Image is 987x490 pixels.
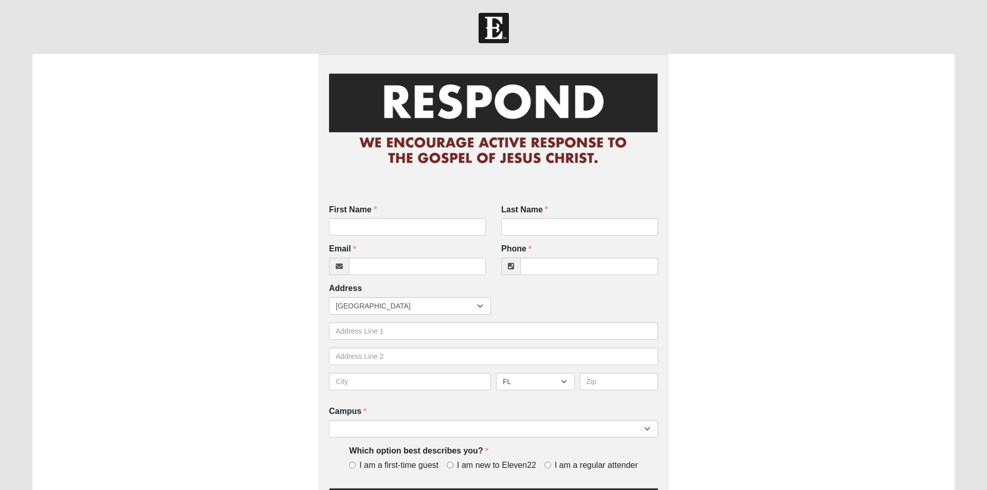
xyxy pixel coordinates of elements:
label: Phone [501,243,532,255]
img: Church of Eleven22 Logo [479,13,509,43]
input: Address Line 2 [329,348,658,365]
span: I am a regular attender [555,460,638,471]
span: I am new to Eleven22 [457,460,536,471]
input: I am a regular attender [544,462,551,468]
input: I am new to Eleven22 [447,462,453,468]
span: I am a first-time guest [359,460,438,471]
label: Campus [329,406,367,418]
input: Zip [580,373,659,390]
label: Address [329,283,362,295]
label: Last Name [501,204,548,216]
input: Address Line 1 [329,322,658,340]
input: City [329,373,491,390]
input: I am a first-time guest [349,462,356,468]
label: Email [329,243,356,255]
img: RespondCardHeader.png [329,64,658,174]
label: First Name [329,204,377,216]
label: Which option best describes you? [349,445,488,457]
